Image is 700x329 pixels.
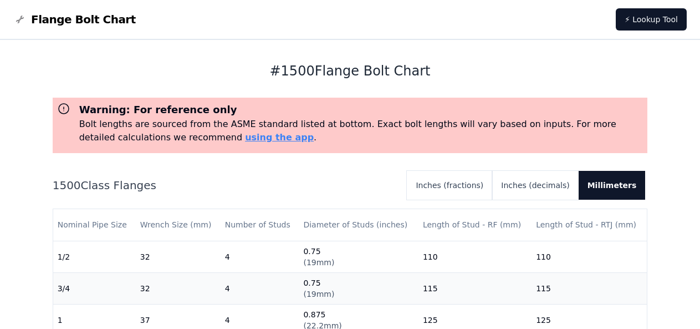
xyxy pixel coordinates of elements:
[221,209,299,241] th: Number of Studs
[221,272,299,304] td: 4
[136,272,221,304] td: 32
[53,241,136,272] td: 1/2
[13,12,136,27] a: Flange Bolt Chart LogoFlange Bolt Chart
[299,209,418,241] th: Diameter of Studs (inches)
[532,241,647,272] td: 110
[532,209,647,241] th: Length of Stud - RTJ (mm)
[31,12,136,27] span: Flange Bolt Chart
[579,171,646,200] button: Millimeters
[53,62,648,80] h1: # 1500 Flange Bolt Chart
[532,272,647,304] td: 115
[136,209,221,241] th: Wrench Size (mm)
[418,209,532,241] th: Length of Stud - RF (mm)
[407,171,492,200] button: Inches (fractions)
[418,272,532,304] td: 115
[492,171,578,200] button: Inches (decimals)
[53,272,136,304] td: 3/4
[79,102,643,118] h3: Warning: For reference only
[303,258,334,267] span: ( 19mm )
[221,241,299,272] td: 4
[418,241,532,272] td: 110
[13,13,27,26] img: Flange Bolt Chart Logo
[245,132,314,143] a: using the app
[53,178,398,193] h2: 1500 Class Flanges
[79,118,643,144] p: Bolt lengths are sourced from the ASME standard listed at bottom. Exact bolt lengths will vary ba...
[303,290,334,298] span: ( 19mm )
[53,209,136,241] th: Nominal Pipe Size
[299,272,418,304] td: 0.75
[616,8,687,31] a: ⚡ Lookup Tool
[299,241,418,272] td: 0.75
[136,241,221,272] td: 32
